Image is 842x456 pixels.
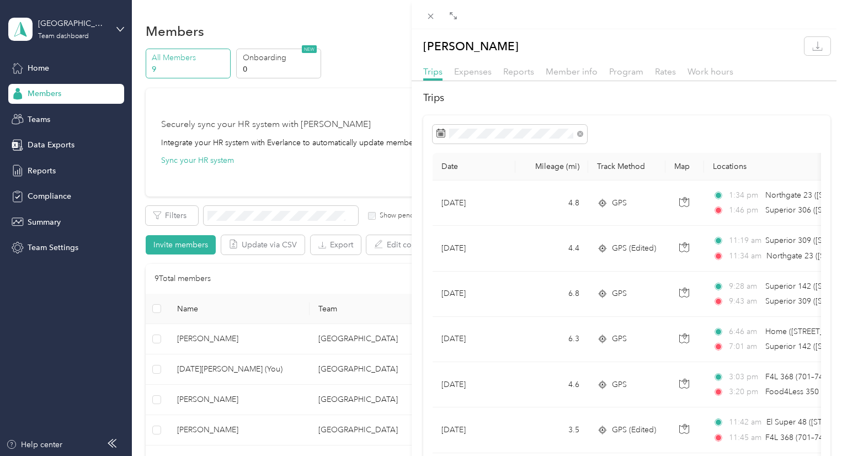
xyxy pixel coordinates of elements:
td: [DATE] [433,272,515,317]
span: GPS [612,333,627,345]
span: 9:43 am [729,295,760,307]
span: 6:46 am [729,326,760,338]
td: 6.3 [515,317,588,362]
span: 11:19 am [729,235,761,247]
th: Track Method [588,153,665,181]
span: 11:45 am [729,432,760,444]
span: 11:34 am [729,250,761,262]
td: 4.8 [515,181,588,226]
span: Expenses [454,66,492,77]
td: 3.5 [515,407,588,453]
span: 3:03 pm [729,371,760,383]
span: Work hours [688,66,733,77]
td: [DATE] [433,226,515,271]
td: [DATE] [433,407,515,453]
span: Reports [503,66,534,77]
span: 3:20 pm [729,386,760,398]
span: GPS (Edited) [612,424,656,436]
span: 7:01 am [729,341,760,353]
span: GPS [612,288,627,300]
span: Trips [423,66,443,77]
span: 11:42 am [729,416,761,428]
span: GPS (Edited) [612,242,656,254]
h2: Trips [423,91,830,105]
td: [DATE] [433,317,515,362]
span: GPS [612,379,627,391]
p: [PERSON_NAME] [423,37,519,55]
th: Mileage (mi) [515,153,588,181]
iframe: Everlance-gr Chat Button Frame [780,394,842,456]
span: Member info [546,66,598,77]
td: 4.6 [515,362,588,407]
td: [DATE] [433,181,515,226]
span: Rates [655,66,676,77]
span: 1:46 pm [729,204,760,216]
span: Program [609,66,643,77]
span: 9:28 am [729,280,760,293]
td: [DATE] [433,362,515,407]
span: GPS [612,197,627,209]
td: 6.8 [515,272,588,317]
td: 4.4 [515,226,588,271]
span: 1:34 pm [729,189,760,202]
th: Date [433,153,515,181]
th: Map [665,153,704,181]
